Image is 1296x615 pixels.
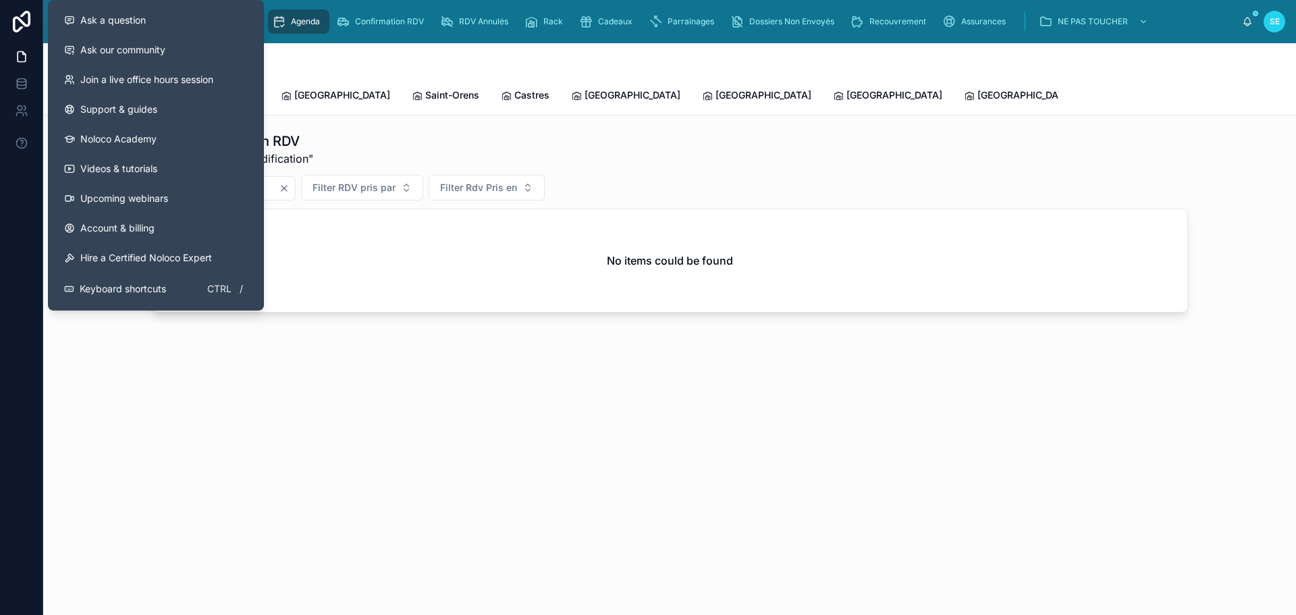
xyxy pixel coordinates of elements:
a: Ask our community [53,35,259,65]
span: Dossiers Non Envoyés [749,16,834,27]
a: Account & billing [53,213,259,243]
span: Ctrl [206,281,233,297]
a: Agenda [268,9,329,34]
a: [GEOGRAPHIC_DATA] [964,83,1073,110]
span: RDV Annulés [459,16,508,27]
a: [GEOGRAPHIC_DATA] [281,83,390,110]
span: Rack [543,16,563,27]
h2: No items could be found [607,252,733,269]
span: Ask a question [80,14,146,27]
span: Support & guides [80,103,157,116]
a: Castres [501,83,549,110]
span: Saint-Orens [425,88,479,102]
a: Upcoming webinars [53,184,259,213]
span: NE PAS TOUCHER [1058,16,1128,27]
a: NE PAS TOUCHER [1035,9,1155,34]
div: scrollable content [89,7,1242,36]
span: Ask our community [80,43,165,57]
span: Filter Rdv Pris en [440,181,517,194]
span: Recouvrement [869,16,926,27]
button: Ask a question [53,5,259,35]
a: [GEOGRAPHIC_DATA] [571,83,680,110]
span: Cadeaux [598,16,632,27]
a: Parrainages [645,9,724,34]
span: Confirmation RDV [355,16,424,27]
span: Parrainages [668,16,714,27]
a: Join a live office hours session [53,65,259,95]
button: Hire a Certified Noloco Expert [53,243,259,273]
span: [GEOGRAPHIC_DATA] [585,88,680,102]
span: Keyboard shortcuts [80,282,166,296]
a: Confirmation RDV [332,9,433,34]
a: Dossiers Non Envoyés [726,9,844,34]
span: Account & billing [80,221,155,235]
a: Assurances [938,9,1015,34]
button: Select Button [301,175,423,200]
span: / [236,284,246,294]
span: Videos & tutorials [80,162,157,176]
span: Upcoming webinars [80,192,168,205]
button: Keyboard shortcutsCtrl/ [53,273,259,305]
span: Join a live office hours session [80,73,213,86]
span: Agenda [291,16,320,27]
span: Noloco Academy [80,132,157,146]
span: [GEOGRAPHIC_DATA] [977,88,1073,102]
a: Saint-Orens [412,83,479,110]
span: Castres [514,88,549,102]
a: RDV Annulés [436,9,518,34]
button: Select Button [429,175,545,200]
a: Cadeaux [575,9,642,34]
button: Clear [279,183,295,194]
span: [GEOGRAPHIC_DATA] [846,88,942,102]
a: Videos & tutorials [53,154,259,184]
span: [GEOGRAPHIC_DATA] [294,88,390,102]
span: SE [1270,16,1280,27]
span: [GEOGRAPHIC_DATA] [715,88,811,102]
span: Filter RDV pris par [313,181,396,194]
a: [GEOGRAPHIC_DATA] [833,83,942,110]
a: Support & guides [53,95,259,124]
a: [GEOGRAPHIC_DATA] [702,83,811,110]
a: Noloco Academy [53,124,259,154]
a: Recouvrement [846,9,936,34]
a: Rack [520,9,572,34]
span: Assurances [961,16,1006,27]
span: Hire a Certified Noloco Expert [80,251,212,265]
